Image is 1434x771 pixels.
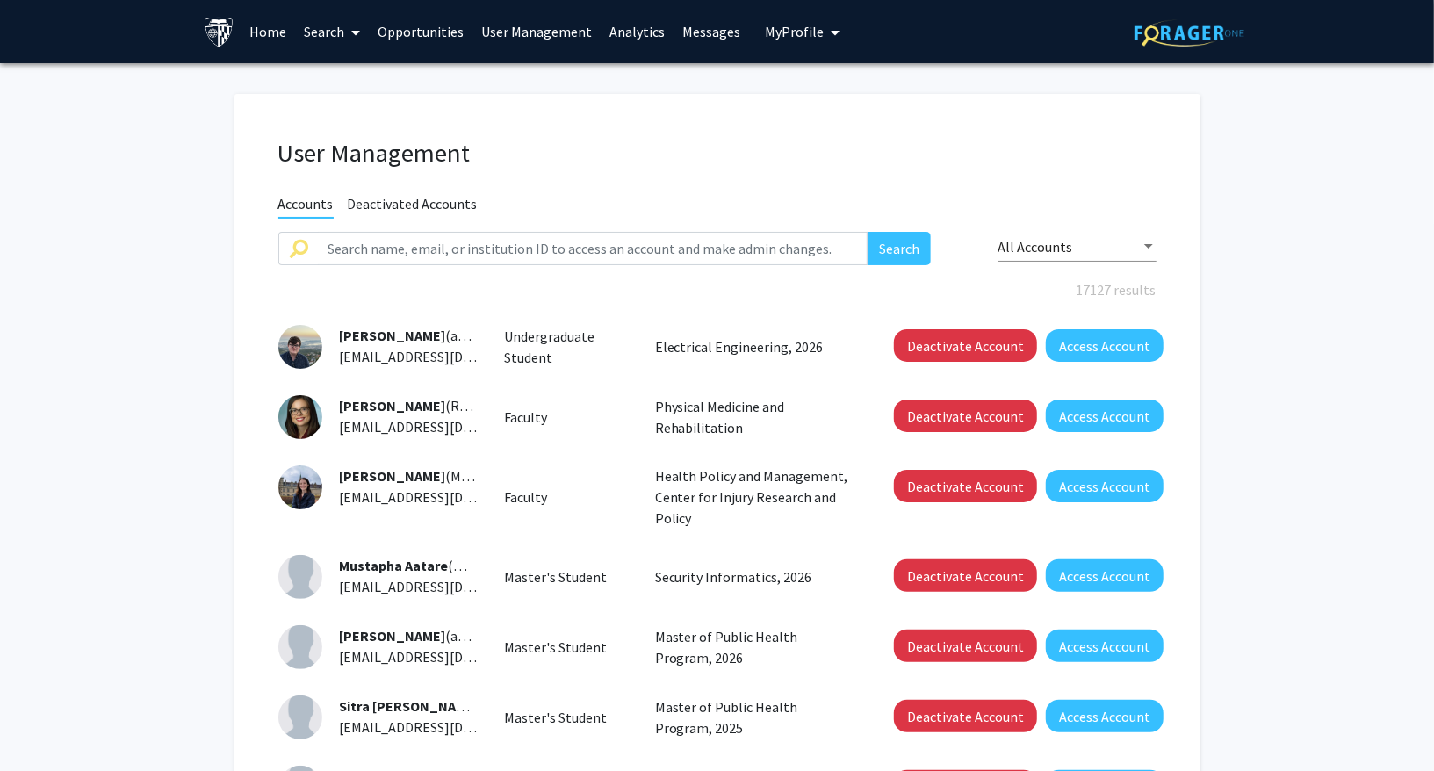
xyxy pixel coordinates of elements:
[655,566,855,587] p: Security Informatics, 2026
[13,692,75,758] iframe: Chat
[655,626,855,668] p: Master of Public Health Program, 2026
[340,578,554,595] span: [EMAIL_ADDRESS][DOMAIN_NAME]
[241,1,295,62] a: Home
[348,195,478,217] span: Deactivated Accounts
[765,23,824,40] span: My Profile
[278,195,334,219] span: Accounts
[491,637,642,658] div: Master's Student
[491,407,642,428] div: Faculty
[278,625,322,669] img: Profile Picture
[278,325,322,369] img: Profile Picture
[1046,329,1164,362] button: Access Account
[655,465,855,529] p: Health Policy and Management, Center for Injury Research and Policy
[674,1,749,62] a: Messages
[340,348,554,365] span: [EMAIL_ADDRESS][DOMAIN_NAME]
[340,697,479,715] span: Sitra [PERSON_NAME]
[491,486,642,508] div: Faculty
[278,695,322,739] img: Profile Picture
[1046,470,1164,502] button: Access Account
[278,465,322,509] img: Profile Picture
[868,232,931,265] button: Search
[1046,400,1164,432] button: Access Account
[340,488,554,506] span: [EMAIL_ADDRESS][DOMAIN_NAME]
[340,327,446,344] span: [PERSON_NAME]
[340,467,446,485] span: [PERSON_NAME]
[278,395,322,439] img: Profile Picture
[894,630,1037,662] button: Deactivate Account
[491,707,642,728] div: Master's Student
[340,467,520,485] span: (MAASSAR1)
[204,17,234,47] img: Johns Hopkins University Logo
[265,279,1170,300] div: 17127 results
[601,1,674,62] a: Analytics
[491,326,642,368] div: Undergraduate Student
[340,327,509,344] span: (aaakers1)
[340,397,446,414] span: [PERSON_NAME]
[1046,700,1164,732] button: Access Account
[369,1,472,62] a: Opportunities
[1046,630,1164,662] button: Access Account
[894,329,1037,362] button: Deactivate Account
[340,418,554,436] span: [EMAIL_ADDRESS][DOMAIN_NAME]
[491,566,642,587] div: Master's Student
[340,718,554,736] span: [EMAIL_ADDRESS][DOMAIN_NAME]
[340,697,544,715] span: (sababul1)
[340,648,554,666] span: [EMAIL_ADDRESS][DOMAIN_NAME]
[1046,559,1164,592] button: Access Account
[894,400,1037,432] button: Deactivate Account
[340,397,515,414] span: (RAARON4)
[340,627,446,645] span: [PERSON_NAME]
[1135,19,1244,47] img: ForagerOne Logo
[998,238,1073,256] span: All Accounts
[340,557,517,574] span: (maatare1)
[278,138,1157,169] h1: User Management
[340,627,510,645] span: (aabaalk1)
[340,557,449,574] span: Mustapha Aatare
[655,696,855,739] p: Master of Public Health Program, 2025
[655,396,855,438] p: Physical Medicine and Rehabilitation
[894,700,1037,732] button: Deactivate Account
[318,232,868,265] input: Search name, email, or institution ID to access an account and make admin changes.
[655,336,855,357] p: Electrical Engineering, 2026
[472,1,601,62] a: User Management
[278,555,322,599] img: Profile Picture
[894,470,1037,502] button: Deactivate Account
[295,1,369,62] a: Search
[894,559,1037,592] button: Deactivate Account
